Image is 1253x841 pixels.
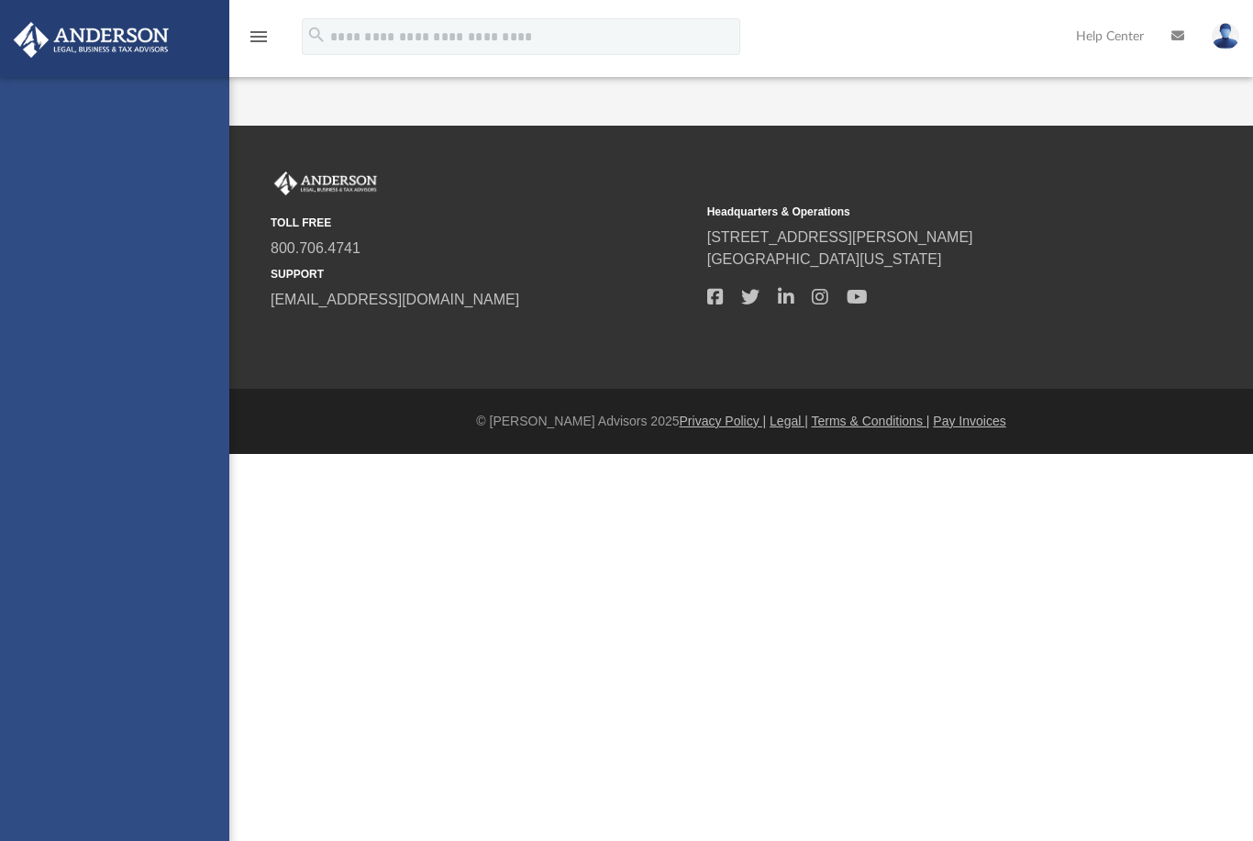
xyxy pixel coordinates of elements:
[271,240,360,256] a: 800.706.4741
[306,25,327,45] i: search
[229,412,1253,431] div: © [PERSON_NAME] Advisors 2025
[271,215,694,231] small: TOLL FREE
[933,414,1005,428] a: Pay Invoices
[707,204,1131,220] small: Headquarters & Operations
[770,414,808,428] a: Legal |
[271,292,519,307] a: [EMAIL_ADDRESS][DOMAIN_NAME]
[248,26,270,48] i: menu
[707,251,942,267] a: [GEOGRAPHIC_DATA][US_STATE]
[680,414,767,428] a: Privacy Policy |
[812,414,930,428] a: Terms & Conditions |
[1212,23,1239,50] img: User Pic
[271,172,381,195] img: Anderson Advisors Platinum Portal
[707,229,973,245] a: [STREET_ADDRESS][PERSON_NAME]
[248,35,270,48] a: menu
[271,266,694,282] small: SUPPORT
[8,22,174,58] img: Anderson Advisors Platinum Portal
